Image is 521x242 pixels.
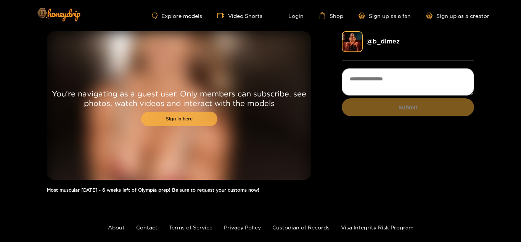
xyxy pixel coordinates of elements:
[141,112,217,126] a: Sign in here
[224,224,261,230] a: Privacy Policy
[136,224,158,230] a: Contact
[108,224,125,230] a: About
[278,12,304,19] a: Login
[169,224,212,230] a: Terms of Service
[47,89,311,108] p: You're navigating as a guest user. Only members can subscribe, see photos, watch videos and inter...
[342,98,474,116] button: Submit
[152,13,202,19] a: Explore models
[319,12,343,19] a: Shop
[359,13,411,19] a: Sign up as a fan
[47,188,311,193] h1: Most muscular [DATE] - 6 weeks left of Olympia prep! Be sure to request your customs now!
[217,12,262,19] a: Video Shorts
[426,13,489,19] a: Sign up as a creator
[217,12,228,19] span: video-camera
[342,31,363,52] img: b_dimez
[341,224,413,230] a: Visa Integrity Risk Program
[367,38,400,45] a: @ b_dimez
[272,224,330,230] a: Custodian of Records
